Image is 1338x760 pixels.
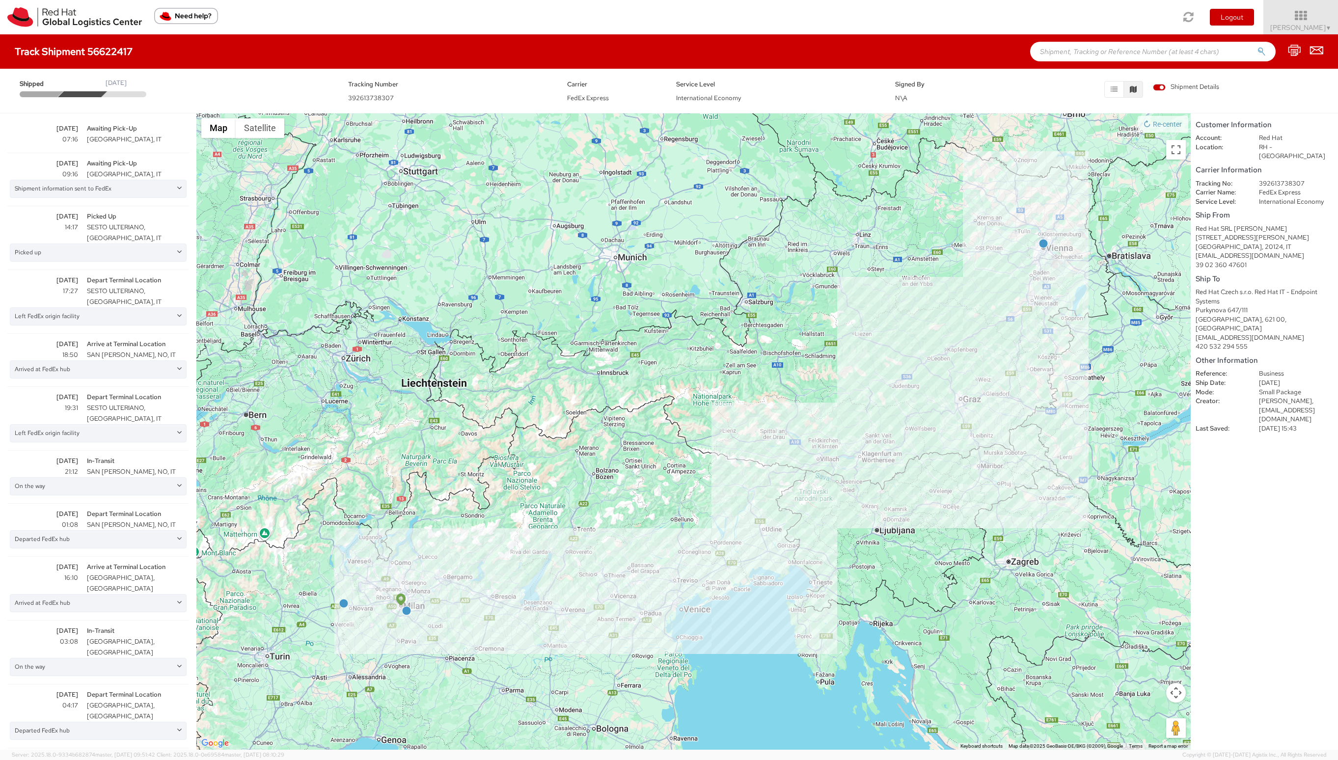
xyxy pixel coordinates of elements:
input: Shipment, Tracking or Reference Number (at least 4 chars) [1030,42,1276,61]
dt: Creator: [1188,397,1252,406]
span: SAN [PERSON_NAME], NO, IT [82,519,194,530]
span: Server: 2025.18.0-9334b682874 [12,751,155,758]
span: SESTO ULTERIANO, [GEOGRAPHIC_DATA], IT [82,222,194,244]
span: SESTO ULTERIANO, [GEOGRAPHIC_DATA], IT [82,403,194,424]
span: master, [DATE] 08:10:29 [224,751,284,758]
span: Map data ©2025 GeoBasis-DE/BKG (©2009), Google [1009,743,1123,749]
h5: Service Level [676,81,880,88]
div: Purkynova 647/111 [1196,306,1333,315]
span: Awaiting Pick-Up [82,123,194,134]
div: [STREET_ADDRESS][PERSON_NAME] [1196,233,1333,243]
div: Departed FedEx hub [10,530,187,548]
div: Shipment information sent to FedEx [10,180,187,198]
span: Awaiting Pick-Up [82,158,194,169]
span: Depart Terminal Location [82,689,194,700]
span: FedEx Express [567,94,609,102]
h5: Other Information [1196,356,1333,365]
div: Arrived at FedEx hub [10,360,187,379]
span: [PERSON_NAME], [1259,397,1313,405]
span: Arrive at Terminal Location [82,562,194,572]
dt: Account: [1188,134,1252,143]
h5: Customer Information [1196,121,1333,129]
span: [DATE] [2,211,82,222]
button: Show satellite imagery [236,118,284,138]
span: [DATE] [2,158,82,169]
h5: Carrier Information [1196,166,1333,174]
span: 09:16 [2,169,82,180]
span: [DATE] [2,392,82,403]
span: Depart Terminal Location [82,509,194,519]
span: [DATE] [2,562,82,572]
span: [DATE] [2,625,82,636]
div: 39 02 360 47601 [1196,261,1333,270]
h5: Signed By [895,81,990,88]
h5: Tracking Number [348,81,552,88]
h5: Carrier [567,81,662,88]
div: [DATE] [106,79,127,88]
div: [GEOGRAPHIC_DATA], 20124, IT [1196,243,1333,252]
button: Logout [1210,9,1254,26]
dt: Reference: [1188,369,1252,379]
div: On the way [10,477,187,495]
span: [DATE] [2,509,82,519]
div: Left FedEx origin facility [10,307,187,326]
button: Re-center [1138,116,1188,133]
span: [GEOGRAPHIC_DATA], [GEOGRAPHIC_DATA] [82,700,194,722]
span: 01:08 [2,519,82,530]
div: [EMAIL_ADDRESS][DOMAIN_NAME] [1196,251,1333,261]
span: ▼ [1326,24,1332,32]
span: 14:17 [2,222,82,233]
div: Picked up [10,244,187,262]
h5: Ship To [1196,275,1333,283]
dt: Ship Date: [1188,379,1252,388]
dt: Location: [1188,143,1252,152]
span: 16:10 [2,572,82,583]
button: Need help? [154,8,218,24]
div: 420 532 294 555 [1196,342,1333,352]
span: Client: 2025.18.0-0e69584 [157,751,284,758]
span: Picked Up [82,211,194,222]
span: 17:27 [2,286,82,297]
span: Arrive at Terminal Location [82,339,194,350]
label: Shipment Details [1153,82,1219,93]
span: Copyright © [DATE]-[DATE] Agistix Inc., All Rights Reserved [1182,751,1326,759]
span: SAN [PERSON_NAME], NO, IT [82,350,194,360]
span: 18:50 [2,350,82,360]
span: SAN [PERSON_NAME], NO, IT [82,466,194,477]
dt: Carrier Name: [1188,188,1252,197]
div: Departed FedEx hub [10,722,187,740]
span: 03:08 [2,636,82,647]
span: [GEOGRAPHIC_DATA], IT [82,134,194,145]
span: 04:17 [2,700,82,711]
span: Depart Terminal Location [82,392,194,403]
dt: Mode: [1188,388,1252,397]
span: 07:16 [2,134,82,145]
span: International Economy [676,94,741,102]
span: 392613738307 [348,94,394,102]
h4: Track Shipment 56622417 [15,46,133,57]
span: 19:31 [2,403,82,413]
span: [DATE] [2,456,82,466]
span: [GEOGRAPHIC_DATA], [GEOGRAPHIC_DATA] [82,636,194,658]
a: Open this area in Google Maps (opens a new window) [199,737,231,750]
button: Show street map [201,118,236,138]
button: Map camera controls [1166,683,1186,703]
span: [DATE] [2,275,82,286]
div: [GEOGRAPHIC_DATA], 621 00, [GEOGRAPHIC_DATA] [1196,315,1333,333]
div: Arrived at FedEx hub [10,594,187,612]
img: Google [199,737,231,750]
button: Keyboard shortcuts [960,743,1003,750]
span: [DATE] [2,123,82,134]
button: Toggle fullscreen view [1166,140,1186,160]
div: Red Hat SRL [PERSON_NAME] [1196,224,1333,234]
img: rh-logistics-00dfa346123c4ec078e1.svg [7,7,142,27]
div: [EMAIL_ADDRESS][DOMAIN_NAME] [1196,333,1333,343]
h5: Ship From [1196,211,1333,219]
a: Terms [1129,743,1143,749]
a: Report a map error [1148,743,1188,749]
span: Depart Terminal Location [82,275,194,286]
button: Drag Pegman onto the map to open Street View [1166,718,1186,738]
span: [DATE] [2,339,82,350]
div: On the way [10,658,187,676]
span: [PERSON_NAME] [1270,23,1332,32]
